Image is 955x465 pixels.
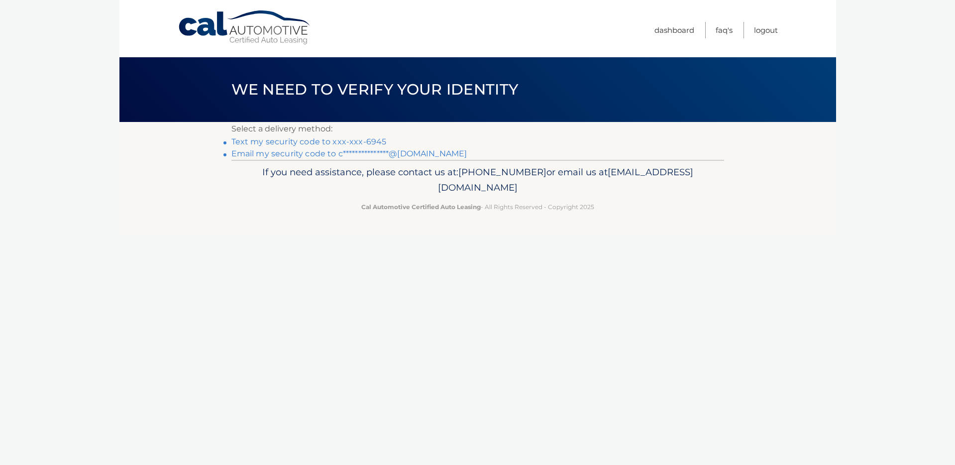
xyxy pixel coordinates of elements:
[754,22,778,38] a: Logout
[458,166,546,178] span: [PHONE_NUMBER]
[238,202,718,212] p: - All Rights Reserved - Copyright 2025
[654,22,694,38] a: Dashboard
[231,137,387,146] a: Text my security code to xxx-xxx-6945
[231,122,724,136] p: Select a delivery method:
[361,203,481,211] strong: Cal Automotive Certified Auto Leasing
[238,164,718,196] p: If you need assistance, please contact us at: or email us at
[178,10,312,45] a: Cal Automotive
[231,80,519,99] span: We need to verify your identity
[716,22,733,38] a: FAQ's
